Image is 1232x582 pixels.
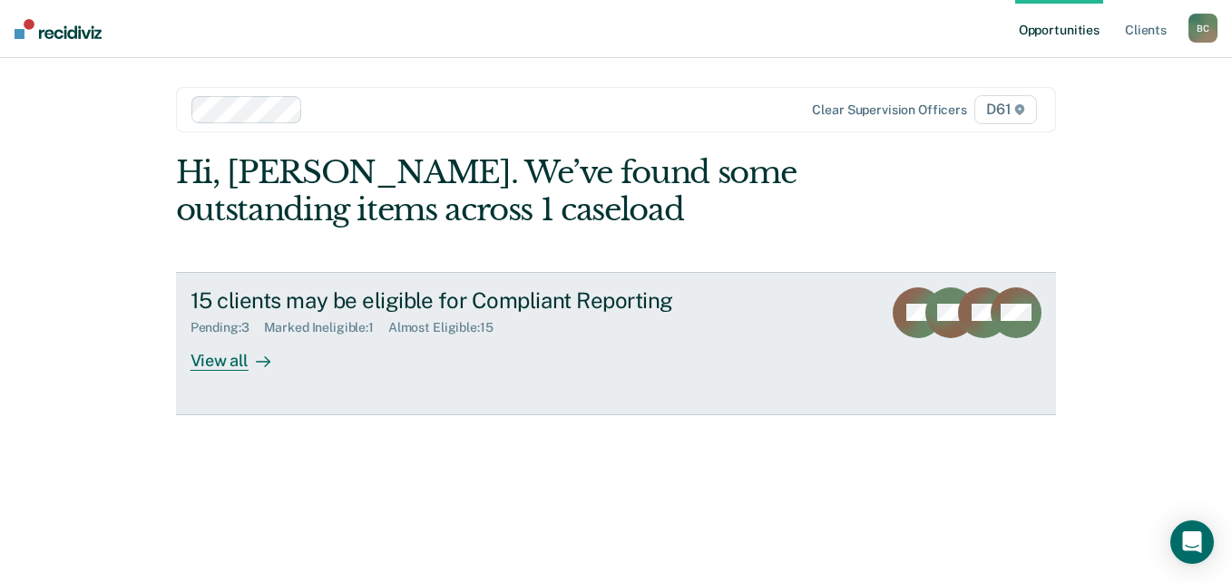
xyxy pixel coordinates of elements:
[191,320,264,335] div: Pending : 3
[974,95,1037,124] span: D61
[176,272,1057,415] a: 15 clients may be eligible for Compliant ReportingPending:3Marked Ineligible:1Almost Eligible:15V...
[191,335,292,371] div: View all
[1188,14,1217,43] div: B C
[264,320,388,335] div: Marked Ineligible : 1
[15,19,102,39] img: Recidiviz
[812,102,966,118] div: Clear supervision officers
[1170,520,1214,564] div: Open Intercom Messenger
[388,320,508,335] div: Almost Eligible : 15
[191,287,827,314] div: 15 clients may be eligible for Compliant Reporting
[176,154,880,228] div: Hi, [PERSON_NAME]. We’ve found some outstanding items across 1 caseload
[1188,14,1217,43] button: BC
